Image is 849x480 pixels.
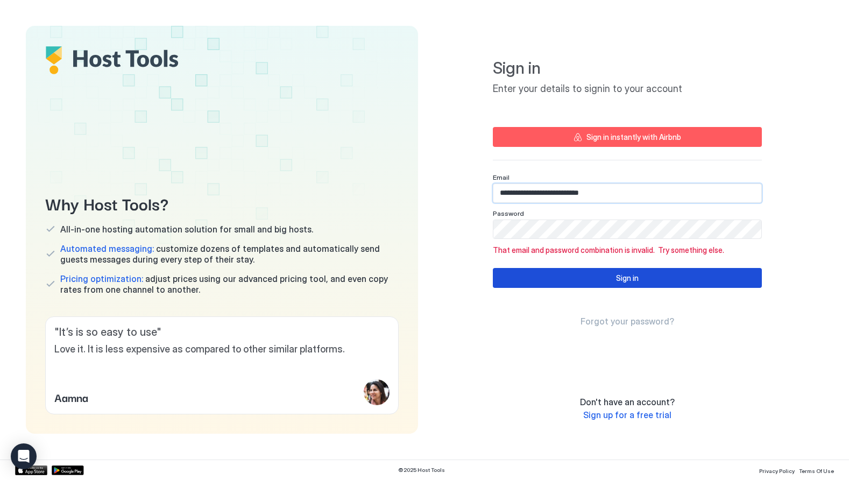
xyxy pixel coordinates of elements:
span: customize dozens of templates and automatically send guests messages during every step of their s... [60,243,399,265]
span: Pricing optimization: [60,273,143,284]
div: Sign in instantly with Airbnb [586,131,681,143]
button: Sign in [493,268,762,288]
input: Input Field [493,184,761,202]
a: Terms Of Use [799,464,834,476]
span: Privacy Policy [759,468,795,474]
span: Enter your details to signin to your account [493,83,762,95]
div: Open Intercom Messenger [11,443,37,469]
span: Automated messaging: [60,243,154,254]
span: All-in-one hosting automation solution for small and big hosts. [60,224,313,235]
span: © 2025 Host Tools [398,467,445,474]
span: Don't have an account? [580,397,675,407]
span: adjust prices using our advanced pricing tool, and even copy rates from one channel to another. [60,273,399,295]
span: Sign up for a free trial [583,410,671,420]
a: Sign up for a free trial [583,410,671,421]
a: App Store [15,465,47,475]
a: Forgot your password? [581,316,674,327]
input: Input Field [493,220,761,238]
span: Sign in [493,58,762,79]
span: That email and password combination is invalid. Try something else. [493,245,762,255]
button: Sign in instantly with Airbnb [493,127,762,147]
a: Google Play Store [52,465,84,475]
span: Aamna [54,389,88,405]
span: " It’s is so easy to use " [54,326,390,339]
div: Sign in [616,272,639,284]
span: Email [493,173,510,181]
span: Terms Of Use [799,468,834,474]
span: Love it. It is less expensive as compared to other similar platforms. [54,343,390,356]
div: profile [364,379,390,405]
a: Privacy Policy [759,464,795,476]
span: Password [493,209,524,217]
span: Why Host Tools? [45,191,399,215]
